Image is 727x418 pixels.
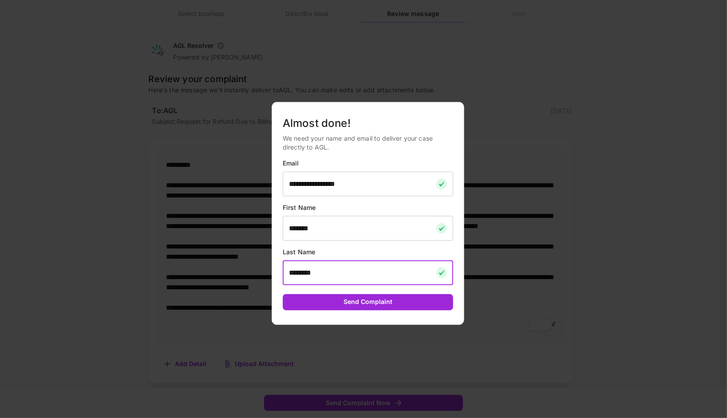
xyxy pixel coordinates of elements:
[283,117,453,131] h5: Almost done!
[283,248,453,257] p: Last Name
[436,223,447,234] img: checkmark
[436,179,447,189] img: checkmark
[283,294,453,311] button: Send Complaint
[283,134,453,152] p: We need your name and email to deliver your case directly to AGL.
[436,268,447,278] img: checkmark
[283,204,453,213] p: First Name
[283,159,453,168] p: Email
